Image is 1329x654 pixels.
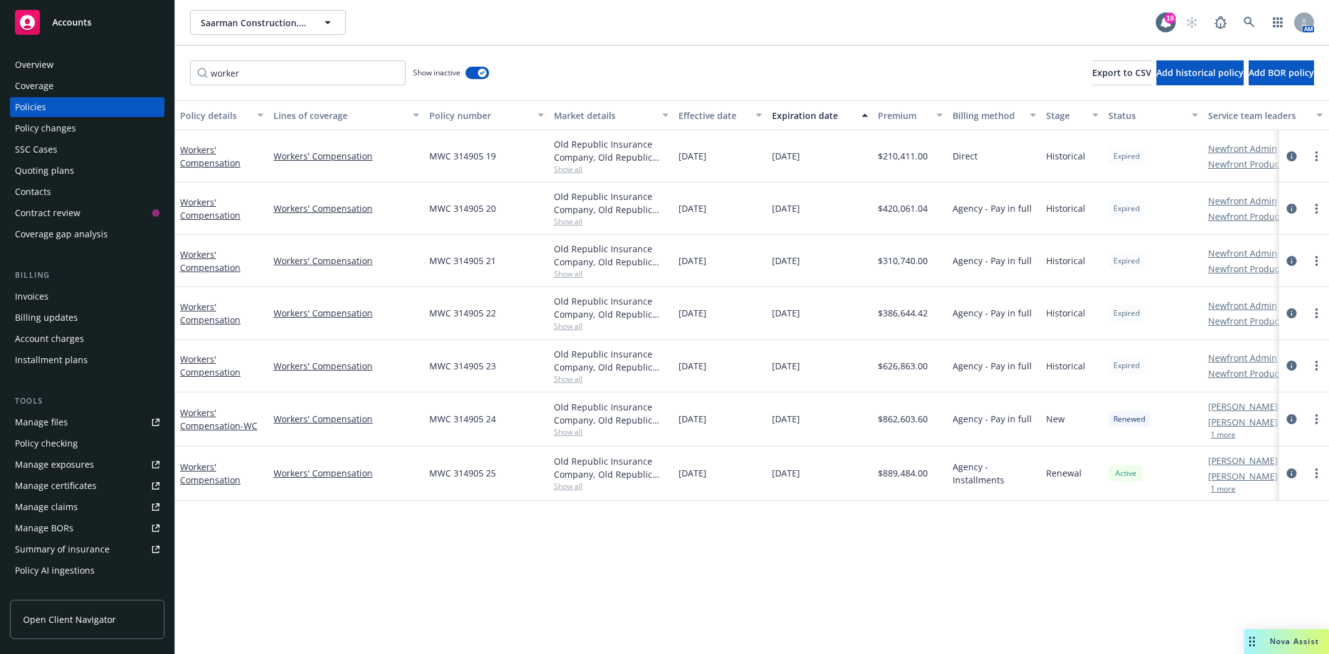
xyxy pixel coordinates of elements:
[1208,262,1288,275] a: Newfront Producer
[1208,315,1288,328] a: Newfront Producer
[1113,308,1140,319] span: Expired
[1092,60,1151,85] button: Export to CSV
[274,359,419,372] a: Workers' Compensation
[1208,10,1233,35] a: Report a Bug
[1244,629,1329,654] button: Nova Assist
[953,460,1036,486] span: Agency - Installments
[1113,414,1145,425] span: Renewed
[1265,10,1290,35] a: Switch app
[1108,109,1184,122] div: Status
[15,497,78,517] div: Manage claims
[772,467,800,480] span: [DATE]
[1284,466,1299,481] a: circleInformation
[10,455,164,475] a: Manage exposures
[10,269,164,282] div: Billing
[1211,485,1236,493] button: 1 more
[1208,415,1278,429] a: [PERSON_NAME]
[679,202,707,215] span: [DATE]
[878,109,929,122] div: Premium
[1284,201,1299,216] a: circleInformation
[878,359,928,372] span: $626,863.00
[274,254,419,267] a: Workers' Compensation
[15,539,110,559] div: Summary of insurance
[679,412,707,425] span: [DATE]
[873,100,948,130] button: Premium
[1208,247,1277,260] a: Newfront Admin
[274,467,419,480] a: Workers' Compensation
[15,350,88,370] div: Installment plans
[10,308,164,328] a: Billing updates
[180,461,241,486] a: Workers' Compensation
[269,100,424,130] button: Lines of coverage
[201,16,308,29] span: Saarman Construction, Ltd.
[180,407,257,432] a: Workers' Compensation
[241,420,257,432] span: - WC
[554,348,669,374] div: Old Republic Insurance Company, Old Republic General Insurance Group, [PERSON_NAME] Risk Manageme...
[1208,470,1278,483] a: [PERSON_NAME]
[1041,100,1103,130] button: Stage
[554,216,669,227] span: Show all
[274,109,406,122] div: Lines of coverage
[1046,467,1082,480] span: Renewal
[1284,358,1299,373] a: circleInformation
[1208,299,1277,312] a: Newfront Admin
[1284,306,1299,321] a: circleInformation
[1208,400,1278,413] a: [PERSON_NAME]
[549,100,674,130] button: Market details
[1156,67,1244,78] span: Add historical policy
[1113,203,1140,214] span: Expired
[10,97,164,117] a: Policies
[772,149,800,163] span: [DATE]
[1046,412,1065,425] span: New
[1284,149,1299,164] a: circleInformation
[554,164,669,174] span: Show all
[10,518,164,538] a: Manage BORs
[10,5,164,40] a: Accounts
[1208,367,1288,380] a: Newfront Producer
[1103,100,1203,130] button: Status
[1309,254,1324,268] a: more
[554,138,669,164] div: Old Republic Insurance Company, Old Republic General Insurance Group, [PERSON_NAME] Risk Manageme...
[10,76,164,96] a: Coverage
[953,109,1022,122] div: Billing method
[429,306,496,320] span: MWC 314905 22
[413,67,460,78] span: Show inactive
[953,306,1032,320] span: Agency - Pay in full
[1179,10,1204,35] a: Start snowing
[953,359,1032,372] span: Agency - Pay in full
[554,481,669,491] span: Show all
[1046,202,1085,215] span: Historical
[1208,194,1277,207] a: Newfront Admin
[429,254,496,267] span: MWC 314905 21
[878,306,928,320] span: $386,644.42
[10,55,164,75] a: Overview
[953,149,978,163] span: Direct
[274,306,419,320] a: Workers' Compensation
[1284,254,1299,268] a: circleInformation
[10,118,164,138] a: Policy changes
[10,434,164,453] a: Policy checking
[429,359,496,372] span: MWC 314905 23
[1113,468,1138,479] span: Active
[15,412,68,432] div: Manage files
[10,350,164,370] a: Installment plans
[1046,109,1085,122] div: Stage
[15,118,76,138] div: Policy changes
[15,182,51,202] div: Contacts
[1046,306,1085,320] span: Historical
[429,467,496,480] span: MWC 314905 25
[1208,158,1288,171] a: Newfront Producer
[10,497,164,517] a: Manage claims
[1208,210,1288,223] a: Newfront Producer
[15,434,78,453] div: Policy checking
[772,359,800,372] span: [DATE]
[554,427,669,437] span: Show all
[1284,412,1299,427] a: circleInformation
[429,109,530,122] div: Policy number
[190,10,346,35] button: Saarman Construction, Ltd.
[679,467,707,480] span: [DATE]
[15,55,54,75] div: Overview
[1309,149,1324,164] a: more
[1203,100,1328,130] button: Service team leaders
[679,109,748,122] div: Effective date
